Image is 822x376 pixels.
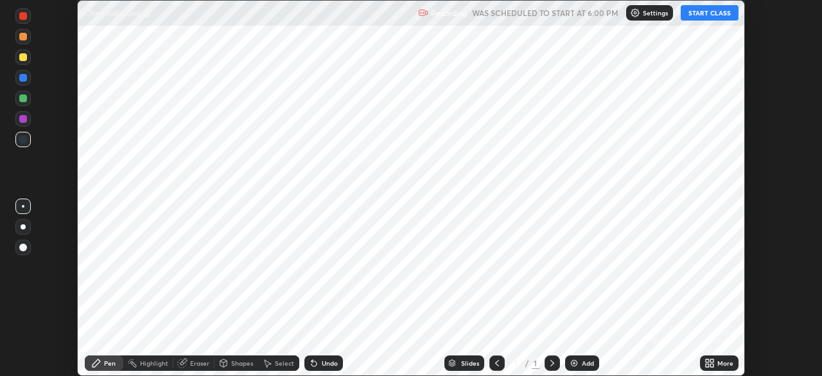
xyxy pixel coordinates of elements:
div: 1 [510,359,523,367]
div: / [525,359,529,367]
div: Pen [104,360,116,366]
img: add-slide-button [569,358,579,368]
h5: WAS SCHEDULED TO START AT 6:00 PM [472,7,618,19]
div: Add [582,360,594,366]
div: Highlight [140,360,168,366]
p: Chemical Bonding [85,8,150,18]
button: START CLASS [681,5,739,21]
p: Recording [431,8,467,18]
div: Slides [461,360,479,366]
div: Undo [322,360,338,366]
img: recording.375f2c34.svg [418,8,428,18]
div: Eraser [190,360,209,366]
div: Shapes [231,360,253,366]
img: class-settings-icons [630,8,640,18]
div: More [717,360,733,366]
p: Settings [643,10,668,16]
div: Select [275,360,294,366]
div: 1 [532,357,539,369]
